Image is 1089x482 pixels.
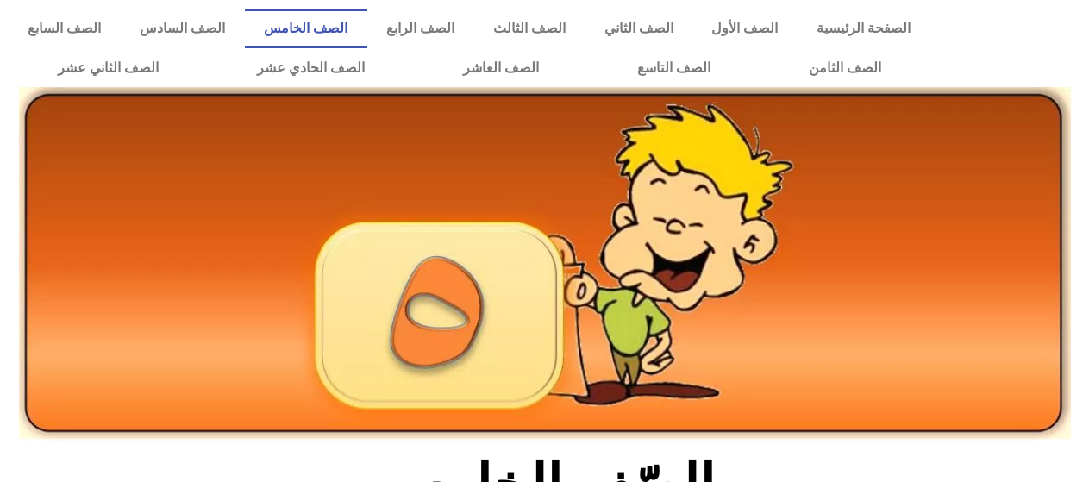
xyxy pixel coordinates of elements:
[208,48,414,88] a: الصف الحادي عشر
[585,9,692,48] a: الصف الثاني
[760,48,930,88] a: الصف الثامن
[9,48,208,88] a: الصف الثاني عشر
[798,9,930,48] a: الصفحة الرئيسية
[588,48,760,88] a: الصف التاسع
[367,9,474,48] a: الصف الرابع
[473,9,585,48] a: الصف الثالث
[9,9,121,48] a: الصف السابع
[245,9,367,48] a: الصف الخامس
[121,9,245,48] a: الصف السادس
[414,48,588,88] a: الصف العاشر
[692,9,798,48] a: الصف الأول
